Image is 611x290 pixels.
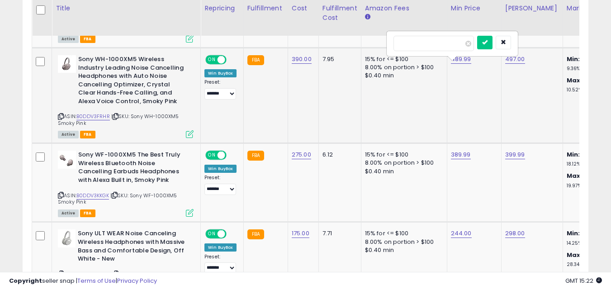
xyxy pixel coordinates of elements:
span: OFF [225,152,240,159]
b: Max: [567,76,583,85]
div: 15% for <= $100 [365,229,440,238]
b: Min: [567,229,580,238]
div: seller snap | | [9,277,157,285]
a: 390.00 [292,55,312,64]
div: $0.40 min [365,167,440,176]
a: Terms of Use [77,276,116,285]
div: [PERSON_NAME] [505,4,559,13]
span: OFF [225,230,240,238]
span: OFF [225,56,240,64]
span: 2025-10-8 15:22 GMT [565,276,602,285]
div: 6.12 [322,151,354,159]
a: 298.00 [505,229,525,238]
b: Max: [567,171,583,180]
b: Min: [567,55,580,63]
span: ON [206,152,218,159]
div: Win BuyBox [204,69,237,77]
div: Title [56,4,197,13]
a: 175.00 [292,229,309,238]
b: Max: [567,251,583,259]
div: Repricing [204,4,240,13]
div: 15% for <= $100 [365,55,440,63]
span: FBA [80,209,95,217]
small: FBA [247,229,264,239]
a: 389.99 [451,150,471,159]
div: 8.00% on portion > $100 [365,238,440,246]
div: Cost [292,4,315,13]
div: 7.71 [322,229,354,238]
div: 15% for <= $100 [365,151,440,159]
a: B0DDV3FRHR [76,113,110,120]
div: Amazon Fees [365,4,443,13]
div: 8.00% on portion > $100 [365,159,440,167]
span: FBA [80,131,95,138]
div: ASIN: [58,151,194,216]
span: ON [206,230,218,238]
a: 399.99 [505,150,525,159]
div: Win BuyBox [204,243,237,252]
b: Min: [567,150,580,159]
img: 21XOHYIk4zL._SL40_.jpg [58,151,76,169]
span: FBA [80,35,95,43]
small: FBA [247,55,264,65]
small: Amazon Fees. [365,13,370,21]
div: 8.00% on portion > $100 [365,63,440,71]
span: | SKU: Sony WF-1000XM5 Smoky Pink [58,192,177,205]
a: 489.99 [451,55,471,64]
img: 21T2z62xo+L._SL40_.jpg [58,55,76,73]
div: Fulfillment Cost [322,4,357,23]
b: Sony WH-1000XM5 Wireless Industry Leading Noise Cancelling Headphones with Auto Noise Cancelling ... [78,55,188,108]
b: Sony WF-1000XM5 The Best Truly Wireless Bluetooth Noise Cancelling Earbuds Headphones with Alexa ... [78,151,188,186]
span: | SKU: Sony WH-1000XM5 Smoky Pink [58,113,179,126]
a: 275.00 [292,150,311,159]
small: FBA [247,151,264,161]
div: Preset: [204,79,237,100]
div: Win BuyBox [204,165,237,173]
div: Min Price [451,4,497,13]
a: Privacy Policy [117,276,157,285]
strong: Copyright [9,276,42,285]
a: 244.00 [451,229,472,238]
div: 7.95 [322,55,354,63]
a: B0DDV3KKGK [76,192,109,200]
div: $0.40 min [365,71,440,80]
img: 31APm6PBpkL._SL40_.jpg [58,229,76,247]
div: Fulfillment [247,4,284,13]
div: Preset: [204,175,237,195]
b: Sony ULT WEAR Noise Canceling Wireless Headphones with Massive Bass and Comfortable Design, Off W... [78,229,188,265]
a: 497.00 [505,55,525,64]
span: All listings currently available for purchase on Amazon [58,131,79,138]
span: ON [206,56,218,64]
span: All listings currently available for purchase on Amazon [58,35,79,43]
div: $0.40 min [365,246,440,254]
div: ASIN: [58,55,194,137]
div: Preset: [204,254,237,274]
span: All listings currently available for purchase on Amazon [58,209,79,217]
